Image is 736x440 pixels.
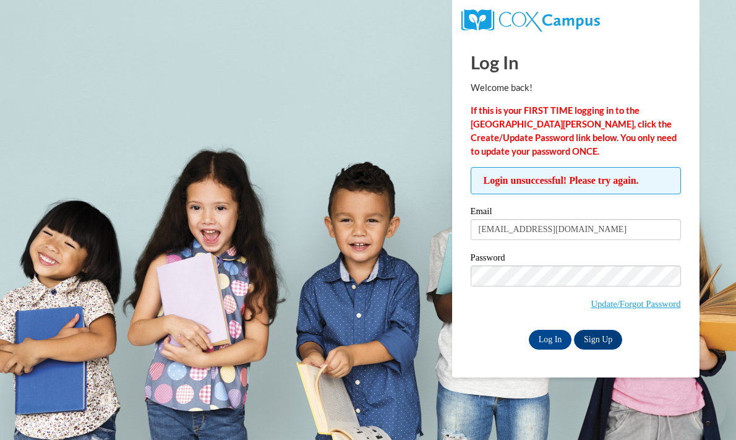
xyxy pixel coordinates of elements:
[687,390,726,430] iframe: Button to launch messaging window
[471,50,681,75] h1: Log In
[471,253,681,265] label: Password
[471,81,681,95] p: Welcome back!
[574,330,622,350] a: Sign Up
[529,330,572,350] input: Log In
[471,105,677,157] strong: If this is your FIRST TIME logging in to the [GEOGRAPHIC_DATA][PERSON_NAME], click the Create/Upd...
[591,299,680,309] a: Update/Forgot Password
[471,167,681,194] span: Login unsuccessful! Please try again.
[461,9,600,32] img: COX Campus
[471,207,681,219] label: Email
